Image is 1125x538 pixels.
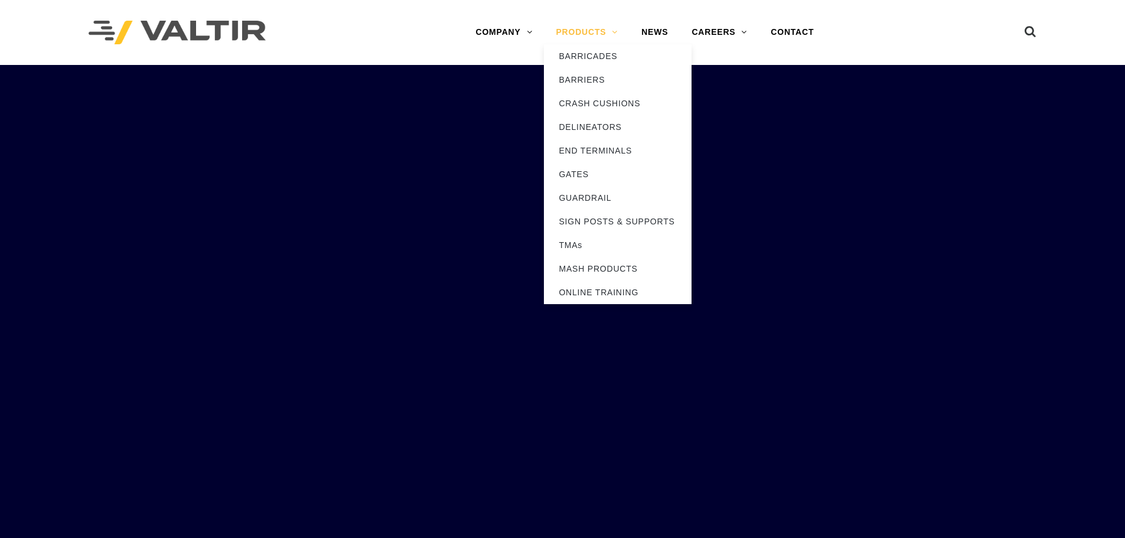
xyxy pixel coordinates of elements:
[544,210,692,233] a: SIGN POSTS & SUPPORTS
[544,162,692,186] a: GATES
[544,44,692,68] a: BARRICADES
[544,186,692,210] a: GUARDRAIL
[544,92,692,115] a: CRASH CUSHIONS
[544,21,630,44] a: PRODUCTS
[759,21,826,44] a: CONTACT
[544,233,692,257] a: TMAs
[544,281,692,304] a: ONLINE TRAINING
[630,21,680,44] a: NEWS
[680,21,759,44] a: CAREERS
[544,257,692,281] a: MASH PRODUCTS
[544,115,692,139] a: DELINEATORS
[464,21,544,44] a: COMPANY
[544,68,692,92] a: BARRIERS
[544,139,692,162] a: END TERMINALS
[89,21,266,45] img: Valtir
